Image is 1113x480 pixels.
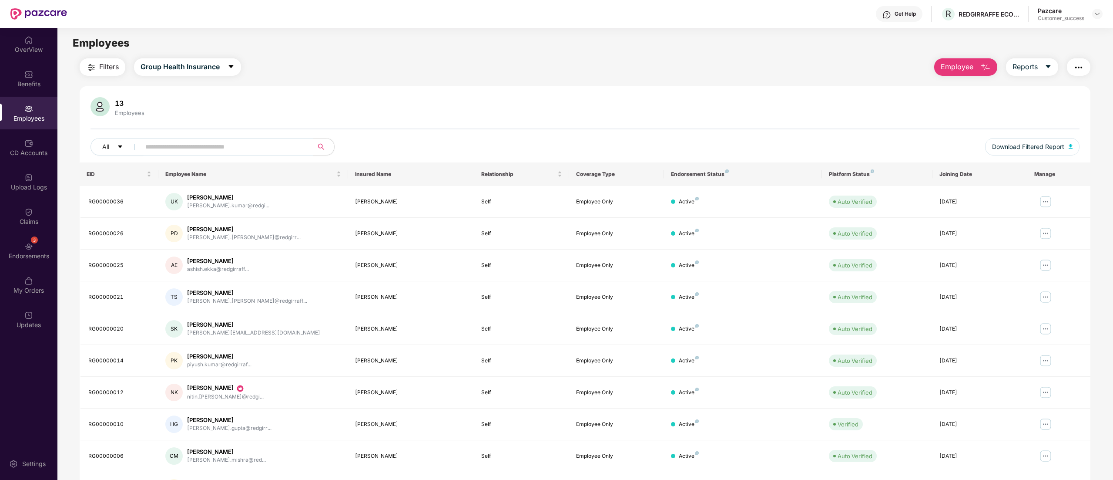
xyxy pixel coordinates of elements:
div: Employee Only [576,325,657,333]
div: Employees [113,109,146,116]
div: NK [165,384,183,401]
img: svg+xml;base64,PHN2ZyB4bWxucz0iaHR0cDovL3d3dy53My5vcmcvMjAwMC9zdmciIHdpZHRoPSIyNCIgaGVpZ2h0PSIyNC... [86,62,97,73]
img: svg+xml;base64,PHN2ZyB4bWxucz0iaHR0cDovL3d3dy53My5vcmcvMjAwMC9zdmciIHdpZHRoPSI4IiBoZWlnaHQ9IjgiIH... [695,356,699,359]
button: Employee [934,58,997,76]
span: Group Health Insurance [141,61,220,72]
th: Joining Date [932,162,1027,186]
img: manageButton [1039,290,1053,304]
div: [PERSON_NAME] [187,225,301,233]
div: Employee Only [576,357,657,365]
div: Active [679,357,699,365]
div: Auto Verified [838,261,872,270]
img: svg+xml;base64,PHN2ZyB4bWxucz0iaHR0cDovL3d3dy53My5vcmcvMjAwMC9zdmciIHhtbG5zOnhsaW5rPSJodHRwOi8vd3... [91,97,110,116]
div: Active [679,420,699,429]
img: svg+xml;base64,PHN2ZyBpZD0iRW1wbG95ZWVzIiB4bWxucz0iaHR0cDovL3d3dy53My5vcmcvMjAwMC9zdmciIHdpZHRoPS... [24,105,33,113]
div: RG00000010 [88,420,152,429]
img: svg+xml;base64,PHN2ZyB4bWxucz0iaHR0cDovL3d3dy53My5vcmcvMjAwMC9zdmciIHdpZHRoPSI4IiBoZWlnaHQ9IjgiIH... [695,419,699,423]
div: [PERSON_NAME] [187,416,272,424]
img: svg+xml;base64,PHN2ZyBpZD0iQ2xhaW0iIHhtbG5zPSJodHRwOi8vd3d3LnczLm9yZy8yMDAwL3N2ZyIgd2lkdGg9IjIwIi... [24,208,33,216]
img: svg+xml;base64,PHN2ZyB4bWxucz0iaHR0cDovL3d3dy53My5vcmcvMjAwMC9zdmciIHdpZHRoPSI4IiBoZWlnaHQ9IjgiIH... [695,324,699,328]
img: manageButton [1039,385,1053,399]
img: svg+xml;base64,PHN2ZyBpZD0iRHJvcGRvd24tMzJ4MzIiIHhtbG5zPSJodHRwOi8vd3d3LnczLm9yZy8yMDAwL3N2ZyIgd2... [1094,10,1101,17]
div: [DATE] [939,452,1020,460]
div: [PERSON_NAME].[PERSON_NAME]@redgirraff... [187,297,307,305]
img: svg+xml;base64,PHN2ZyB4bWxucz0iaHR0cDovL3d3dy53My5vcmcvMjAwMC9zdmciIHdpZHRoPSI4IiBoZWlnaHQ9IjgiIH... [695,229,699,232]
div: Self [481,230,562,238]
div: RG00000026 [88,230,152,238]
img: svg+xml;base64,PHN2ZyBpZD0iSGVscC0zMngzMiIgeG1sbnM9Imh0dHA6Ly93d3cudzMub3JnLzIwMDAvc3ZnIiB3aWR0aD... [882,10,891,19]
div: Employee Only [576,293,657,301]
th: Coverage Type [569,162,664,186]
div: Customer_success [1038,15,1084,22]
img: svg+xml;base64,PHN2ZyB4bWxucz0iaHR0cDovL3d3dy53My5vcmcvMjAwMC9zdmciIHdpZHRoPSI4IiBoZWlnaHQ9IjgiIH... [695,292,699,296]
div: [PERSON_NAME].kumar@redgi... [187,202,269,210]
div: Active [679,452,699,460]
div: Self [481,261,562,270]
div: TS [165,288,183,306]
div: Active [679,293,699,301]
div: [PERSON_NAME].[PERSON_NAME]@redgirr... [187,233,301,242]
span: Download Filtered Report [992,142,1064,152]
div: Self [481,198,562,206]
img: manageButton [1039,226,1053,240]
div: Platform Status [829,171,925,178]
div: CM [165,447,183,465]
th: Insured Name [348,162,474,186]
div: Verified [838,420,858,429]
div: 3 [31,237,38,243]
div: [PERSON_NAME] [355,357,467,365]
img: svg+xml;base64,PHN2ZyBpZD0iTXlfT3JkZXJzIiBkYXRhLW5hbWU9Ik15IE9yZGVycyIgeG1sbnM9Imh0dHA6Ly93d3cudz... [24,277,33,285]
div: RG00000006 [88,452,152,460]
div: [PERSON_NAME] [187,193,269,202]
div: RG00000025 [88,261,152,270]
div: Employee Only [576,420,657,429]
div: [DATE] [939,230,1020,238]
div: [PERSON_NAME].mishra@red... [187,456,266,464]
span: EID [87,171,145,178]
div: Employee Only [576,230,657,238]
img: manageButton [1039,449,1053,463]
div: Self [481,389,562,397]
img: svg+xml;base64,PHN2ZyB4bWxucz0iaHR0cDovL3d3dy53My5vcmcvMjAwMC9zdmciIHhtbG5zOnhsaW5rPSJodHRwOi8vd3... [980,62,991,73]
div: [DATE] [939,420,1020,429]
div: 13 [113,99,146,108]
img: manageButton [1039,195,1053,209]
div: [PERSON_NAME] [187,352,251,361]
div: UK [165,193,183,210]
div: [PERSON_NAME] [355,389,467,397]
div: Self [481,293,562,301]
span: R [945,9,951,19]
div: nitin.[PERSON_NAME]@redgi... [187,393,264,401]
div: RG00000021 [88,293,152,301]
div: [DATE] [939,325,1020,333]
img: svg+xml;base64,PHN2ZyBpZD0iVXBsb2FkX0xvZ3MiIGRhdGEtbmFtZT0iVXBsb2FkIExvZ3MiIHhtbG5zPSJodHRwOi8vd3... [24,173,33,182]
div: [DATE] [939,357,1020,365]
img: svg+xml;base64,PHN2ZyB4bWxucz0iaHR0cDovL3d3dy53My5vcmcvMjAwMC9zdmciIHhtbG5zOnhsaW5rPSJodHRwOi8vd3... [1069,144,1073,149]
img: manageButton [1039,258,1053,272]
img: svg+xml;base64,PHN2ZyBpZD0iQmVuZWZpdHMiIHhtbG5zPSJodHRwOi8vd3d3LnczLm9yZy8yMDAwL3N2ZyIgd2lkdGg9Ij... [24,70,33,79]
div: [PERSON_NAME][EMAIL_ADDRESS][DOMAIN_NAME] [187,329,320,337]
div: [PERSON_NAME] [187,448,266,456]
div: Endorsement Status [671,171,815,178]
div: SK [165,320,183,338]
span: Employee Name [165,171,335,178]
button: Group Health Insurancecaret-down [134,58,241,76]
div: Employee Only [576,452,657,460]
div: RG00000014 [88,357,152,365]
div: piyush.kumar@redgirraf... [187,361,251,369]
img: svg+xml;base64,PHN2ZyB4bWxucz0iaHR0cDovL3d3dy53My5vcmcvMjAwMC9zdmciIHdpZHRoPSI4IiBoZWlnaHQ9IjgiIH... [695,197,699,200]
img: manageButton [1039,354,1053,368]
img: svg+xml;base64,PHN2ZyB4bWxucz0iaHR0cDovL3d3dy53My5vcmcvMjAwMC9zdmciIHdpZHRoPSI4IiBoZWlnaHQ9IjgiIH... [871,169,874,173]
span: Employee [941,61,973,72]
div: Active [679,389,699,397]
div: Self [481,357,562,365]
div: Employee Only [576,198,657,206]
div: REDGIRRAFFE ECOMMERCE ([GEOGRAPHIC_DATA]) PRIVATE LIMITED [959,10,1019,18]
div: [DATE] [939,261,1020,270]
div: PK [165,352,183,369]
div: [PERSON_NAME] [355,198,467,206]
th: Manage [1027,162,1090,186]
div: AE [165,257,183,274]
img: svg+xml;base64,PHN2ZyB4bWxucz0iaHR0cDovL3d3dy53My5vcmcvMjAwMC9zdmciIHdpZHRoPSI4IiBoZWlnaHQ9IjgiIH... [725,169,729,173]
div: Active [679,325,699,333]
